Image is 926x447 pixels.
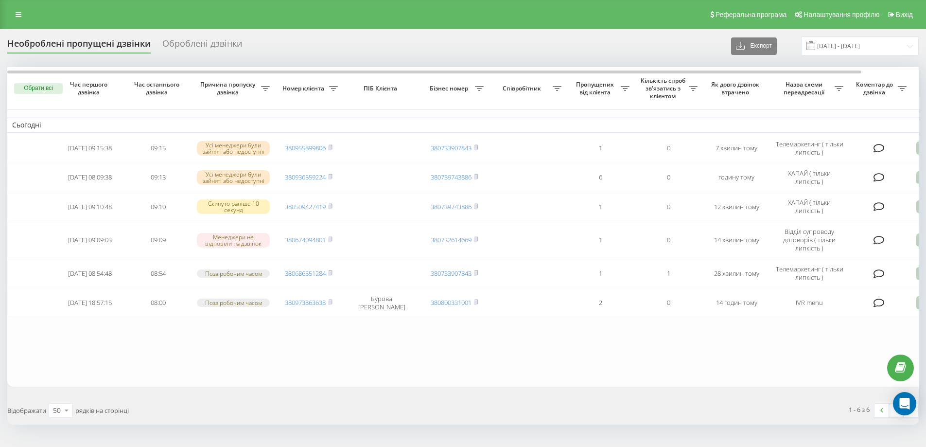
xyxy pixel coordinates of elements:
[56,135,124,162] td: [DATE] 09:15:38
[770,222,848,258] td: Відділ супроводу договорів ( тільки липкість )
[889,404,904,417] a: 1
[571,81,621,96] span: Пропущених від клієнта
[197,199,270,214] div: Скинуто раніше 10 секунд
[702,289,770,316] td: 14 годин тому
[431,173,472,181] a: 380739743886
[639,77,689,100] span: Кількість спроб зв'язатись з клієнтом
[56,289,124,316] td: [DATE] 18:57:15
[702,260,770,287] td: 28 хвилин тому
[197,233,270,248] div: Менеджери не відповіли на дзвінок
[75,406,129,415] span: рядків на сторінці
[197,81,261,96] span: Причина пропуску дзвінка
[731,37,777,55] button: Експорт
[285,235,326,244] a: 380674094801
[431,202,472,211] a: 380739743886
[124,164,192,191] td: 09:13
[770,135,848,162] td: Телемаркетинг ( тільки липкість )
[14,83,63,94] button: Обрати всі
[893,392,916,415] div: Open Intercom Messenger
[770,164,848,191] td: ХАПАЙ ( тільки липкість )
[197,170,270,185] div: Усі менеджери були зайняті або недоступні
[702,164,770,191] td: годину тому
[285,269,326,278] a: 380686551284
[197,141,270,156] div: Усі менеджери були зайняті або недоступні
[634,289,702,316] td: 0
[56,164,124,191] td: [DATE] 08:09:38
[849,405,870,414] div: 1 - 6 з 6
[285,173,326,181] a: 380936559224
[431,143,472,152] a: 380733907843
[343,289,420,316] td: Бурова [PERSON_NAME]
[634,222,702,258] td: 0
[566,260,634,287] td: 1
[566,164,634,191] td: 6
[124,193,192,220] td: 09:10
[566,193,634,220] td: 1
[124,260,192,287] td: 08:54
[634,135,702,162] td: 0
[285,202,326,211] a: 380509427419
[566,289,634,316] td: 2
[804,11,879,18] span: Налаштування профілю
[53,406,61,415] div: 50
[7,38,151,54] div: Необроблені пропущені дзвінки
[770,193,848,220] td: ХАПАЙ ( тільки липкість )
[280,85,329,92] span: Номер клієнта
[132,81,184,96] span: Час останнього дзвінка
[634,193,702,220] td: 0
[285,298,326,307] a: 380973863638
[351,85,412,92] span: ПІБ Клієнта
[896,11,913,18] span: Вихід
[7,406,46,415] span: Відображати
[566,135,634,162] td: 1
[431,235,472,244] a: 380732614669
[124,222,192,258] td: 09:09
[493,85,553,92] span: Співробітник
[285,143,326,152] a: 380955899806
[425,85,475,92] span: Бізнес номер
[64,81,116,96] span: Час першого дзвінка
[56,193,124,220] td: [DATE] 09:10:48
[431,298,472,307] a: 380800331001
[124,135,192,162] td: 09:15
[634,260,702,287] td: 1
[431,269,472,278] a: 380733907843
[710,81,763,96] span: Як довго дзвінок втрачено
[197,299,270,307] div: Поза робочим часом
[56,222,124,258] td: [DATE] 09:09:03
[197,269,270,278] div: Поза робочим часом
[702,222,770,258] td: 14 хвилин тому
[702,135,770,162] td: 7 хвилин тому
[716,11,787,18] span: Реферальна програма
[770,289,848,316] td: IVR menu
[566,222,634,258] td: 1
[124,289,192,316] td: 08:00
[634,164,702,191] td: 0
[770,260,848,287] td: Телемаркетинг ( тільки липкість )
[853,81,898,96] span: Коментар до дзвінка
[775,81,835,96] span: Назва схеми переадресації
[702,193,770,220] td: 12 хвилин тому
[162,38,242,54] div: Оброблені дзвінки
[56,260,124,287] td: [DATE] 08:54:48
